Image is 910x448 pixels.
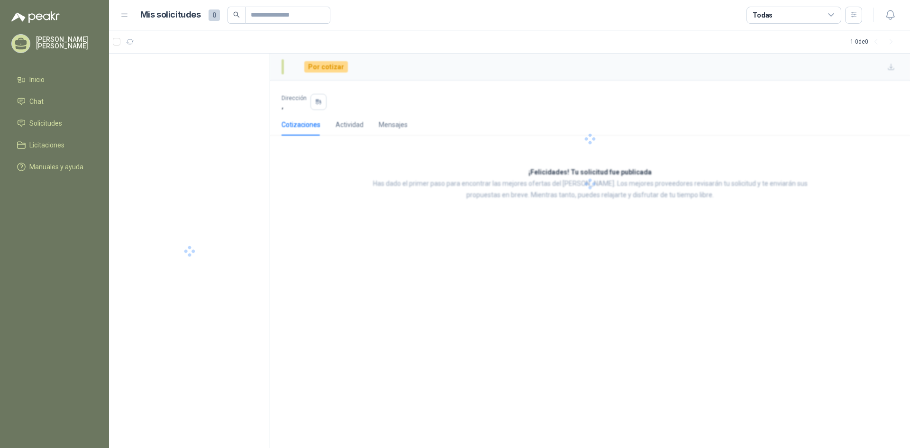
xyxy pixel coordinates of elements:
[753,10,773,20] div: Todas
[29,140,64,150] span: Licitaciones
[850,34,899,49] div: 1 - 0 de 0
[11,158,98,176] a: Manuales y ayuda
[11,136,98,154] a: Licitaciones
[209,9,220,21] span: 0
[233,11,240,18] span: search
[11,71,98,89] a: Inicio
[29,118,62,128] span: Solicitudes
[36,36,98,49] p: [PERSON_NAME] [PERSON_NAME]
[11,114,98,132] a: Solicitudes
[11,92,98,110] a: Chat
[11,11,60,23] img: Logo peakr
[29,74,45,85] span: Inicio
[29,96,44,107] span: Chat
[29,162,83,172] span: Manuales y ayuda
[140,8,201,22] h1: Mis solicitudes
